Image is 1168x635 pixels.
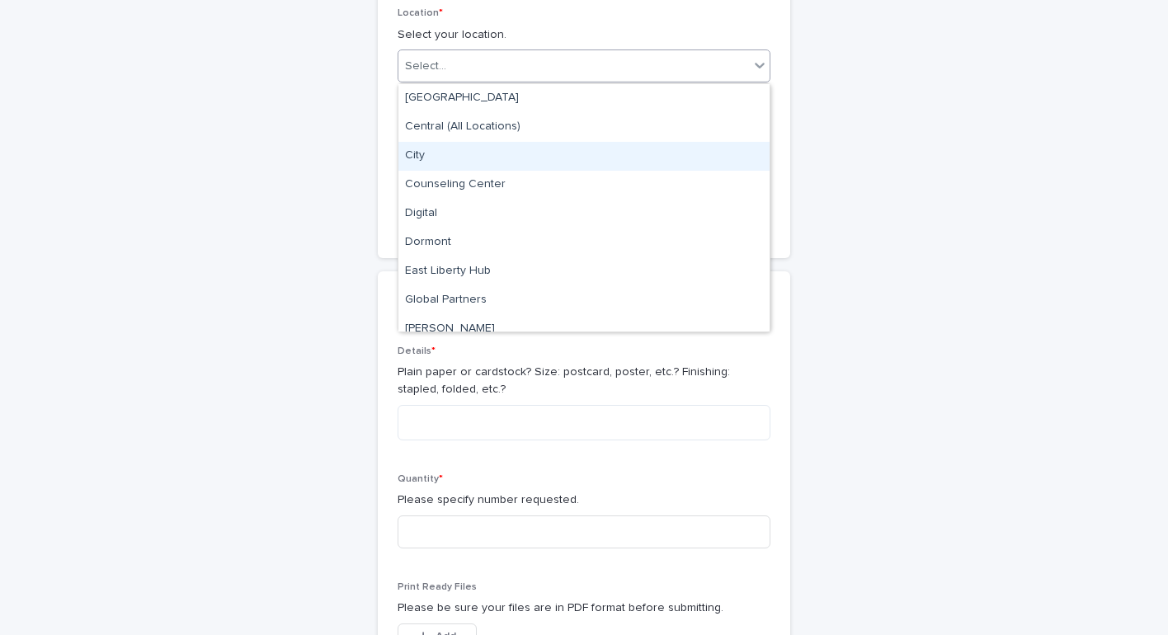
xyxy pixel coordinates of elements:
div: Dormont [398,228,770,257]
div: Counseling Center [398,171,770,200]
span: Location [398,8,443,18]
p: Please be sure your files are in PDF format before submitting. [398,600,770,617]
div: City [398,142,770,171]
span: Details [398,346,436,356]
div: Robinson [398,315,770,344]
div: East Liberty Hub [398,257,770,286]
div: Central (All Locations) [398,113,770,142]
p: Please specify number requested. [398,492,770,509]
p: Plain paper or cardstock? Size: postcard, poster, etc.? Finishing: stapled, folded, etc.? [398,364,770,398]
div: Global Partners [398,286,770,315]
div: Digital [398,200,770,228]
div: Select... [405,58,446,75]
p: Select your location. [398,26,770,44]
span: Print Ready Files [398,582,477,592]
div: Beaver Valley [398,84,770,113]
span: Quantity [398,474,443,484]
